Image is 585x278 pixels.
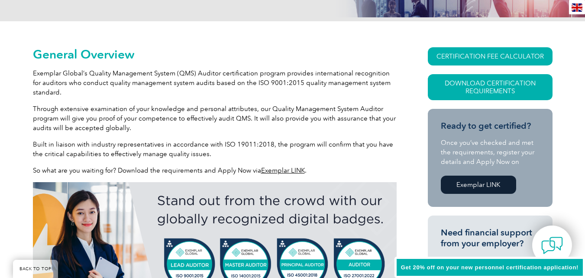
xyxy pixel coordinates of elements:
[441,227,540,249] h3: Need financial support from your employer?
[428,47,553,65] a: CERTIFICATION FEE CALCULATOR
[428,74,553,100] a: Download Certification Requirements
[33,104,397,133] p: Through extensive examination of your knowledge and personal attributes, our Quality Management S...
[33,140,397,159] p: Built in liaison with industry representatives in accordance with ISO 19011:2018, the program wil...
[33,47,397,61] h2: General Overview
[441,138,540,167] p: Once you’ve checked and met the requirements, register your details and Apply Now on
[33,166,397,175] p: So what are you waiting for? Download the requirements and Apply Now via .
[441,176,516,194] a: Exemplar LINK
[33,69,397,97] p: Exemplar Global’s Quality Management System (QMS) Auditor certification program provides internat...
[401,264,579,271] span: Get 20% off on your new personnel certification application!
[261,167,305,174] a: Exemplar LINK
[572,3,582,12] img: en
[441,121,540,131] h3: Ready to get certified?
[541,235,563,256] img: contact-chat.png
[13,260,58,278] a: BACK TO TOP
